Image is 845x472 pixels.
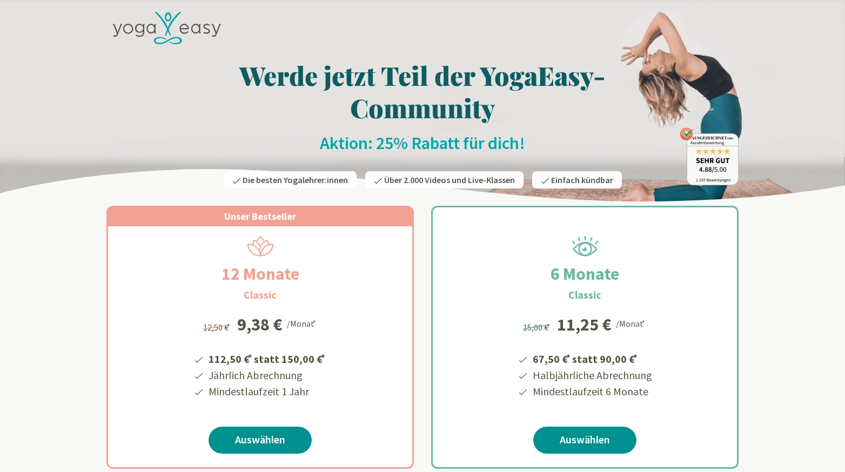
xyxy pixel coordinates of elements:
h2: 6 Monate [525,261,645,287]
a: Auswählen [209,427,312,454]
li: 67,50 € statt 90,00 € [531,349,652,367]
h1: Werde jetzt Teil der YogaEasy-Community [106,59,739,124]
h3: Classic [568,287,601,303]
span: 15,00 € [523,322,552,333]
h2: Aktion: 25% Rabatt für dich! [106,132,739,154]
div: 9,38 € [237,316,283,333]
li: Mindestlaufzeit 1 Jahr [207,383,327,400]
span: Über 2.000 Videos und Live-Klassen [384,174,515,185]
span: Unser Bestseller [224,210,296,222]
span: Einfach kündbar [551,174,613,185]
li: Jährlich Abrechnung [207,367,327,383]
div: /Monat [616,316,647,330]
a: Auswählen [533,427,636,454]
div: 11,25 € [557,316,612,333]
h2: 12 Monate [196,261,325,287]
div: /Monat [287,316,318,330]
img: ausgezeichnet_badge.png [680,127,739,185]
li: 112,50 € statt 150,00 € [207,349,327,367]
li: Mindestlaufzeit 6 Monate [531,383,652,400]
span: Die besten Yogalehrer:innen [243,174,348,185]
span: 12,50 € [203,322,232,333]
h3: Classic [244,287,277,303]
li: Halbjährliche Abrechnung [531,367,652,383]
